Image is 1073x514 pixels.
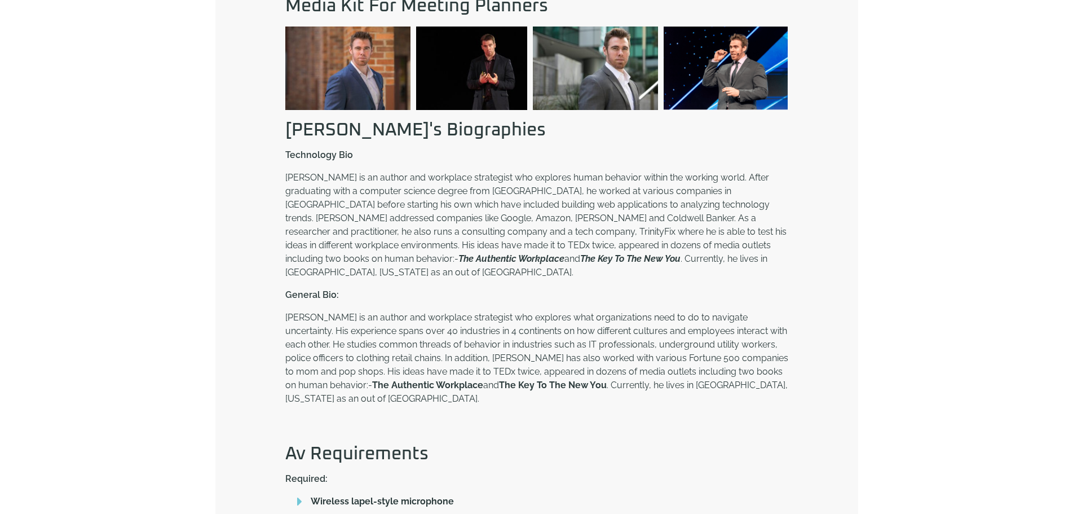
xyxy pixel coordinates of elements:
[285,291,788,300] p: General Bio:
[285,311,788,406] p: [PERSON_NAME] is an author and workplace strategist who explores what organizations need to do to...
[285,445,788,463] h2: Av Requirements
[285,151,788,160] p: Technology Bio
[311,496,454,507] b: Wireless lapel-style microphone
[285,475,788,484] p: Required:
[580,253,681,264] b: The Key To The New You
[285,171,788,279] p: [PERSON_NAME] is an author and workplace strategist who explores human behavior within the workin...
[458,253,564,264] b: The Authentic Workplace
[372,380,483,390] b: The Authentic Workplace
[499,380,607,390] b: The Key To The New You
[285,121,788,139] h2: [PERSON_NAME]'s Biographies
